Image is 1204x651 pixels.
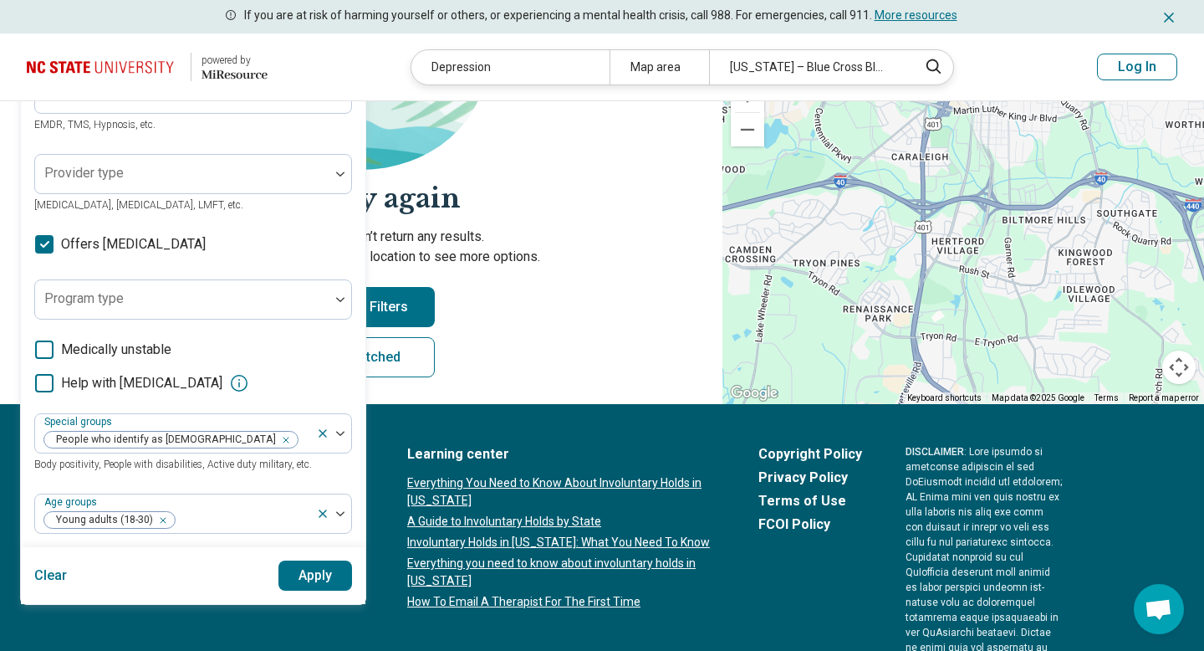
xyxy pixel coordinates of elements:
[244,7,957,24] p: If you are at risk of harming yourself or others, or experiencing a mental health crisis, call 98...
[727,382,782,404] a: Open this area in Google Maps (opens a new window)
[27,47,181,87] img: North Carolina State University
[27,47,268,87] a: North Carolina State University powered by
[34,459,312,470] span: Body positivity, People with disabilities, Active duty military, etc.
[709,50,907,85] div: [US_STATE] – Blue Cross Blue Shield
[44,165,124,181] label: Provider type
[34,561,68,591] button: Clear
[1097,54,1177,80] button: Log In
[1162,351,1196,384] button: Map camera controls
[44,512,158,528] span: Young adults (18-30)
[758,515,862,535] a: FCOI Policy
[44,496,100,508] label: Age groups
[407,593,715,611] a: How To Email A Therapist For The First Time
[610,50,709,85] div: Map area
[992,393,1084,402] span: Map data ©2025 Google
[1134,584,1184,634] a: Open chat
[278,561,353,591] button: Apply
[407,444,715,464] a: Learning center
[34,199,243,211] span: [MEDICAL_DATA], [MEDICAL_DATA], LMFT, etc.
[1094,393,1119,402] a: Terms (opens in new tab)
[61,234,206,254] span: Offers [MEDICAL_DATA]
[727,382,782,404] img: Google
[875,8,957,22] a: More resources
[61,340,171,360] span: Medically unstable
[34,119,156,131] span: EMDR, TMS, Hypnosis, etc.
[407,474,715,510] a: Everything You Need to Know About Involuntary Holds in [US_STATE]
[1161,7,1177,27] button: Dismiss
[907,392,982,404] button: Keyboard shortcuts
[44,290,124,306] label: Program type
[202,53,268,68] div: powered by
[1129,393,1199,402] a: Report a map error
[906,446,964,458] span: DISCLAIMER
[411,50,610,85] div: Depression
[44,432,281,448] span: People who identify as [DEMOGRAPHIC_DATA]
[44,416,115,428] label: Special groups
[407,555,715,590] a: Everything you need to know about involuntary holds in [US_STATE]
[61,373,222,393] span: Help with [MEDICAL_DATA]
[758,491,862,511] a: Terms of Use
[407,513,715,531] a: A Guide to Involuntary Holds by State
[731,113,764,146] button: Zoom out
[407,534,715,551] a: Involuntary Holds in [US_STATE]: What You Need To Know
[758,468,862,488] a: Privacy Policy
[758,444,862,464] a: Copyright Policy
